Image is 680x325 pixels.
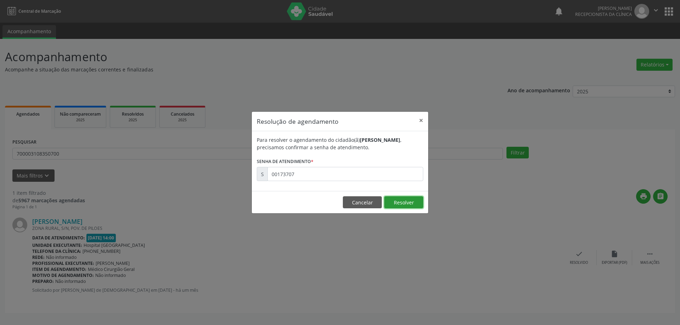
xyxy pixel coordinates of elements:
div: Para resolver o agendamento do cidadão(ã) , precisamos confirmar a senha de atendimento. [257,136,423,151]
div: S [257,167,268,181]
h5: Resolução de agendamento [257,117,339,126]
button: Resolver [384,196,423,208]
button: Cancelar [343,196,382,208]
b: [PERSON_NAME] [360,137,400,143]
button: Close [414,112,428,129]
label: Senha de atendimento [257,156,313,167]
